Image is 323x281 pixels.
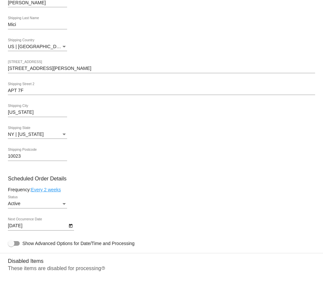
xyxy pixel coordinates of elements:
input: Next Occurrence Date [8,223,67,229]
button: Open calendar [67,222,74,229]
mat-select: Status [8,201,67,206]
span: Show Advanced Options for Date/Time and Processing [22,240,135,247]
a: Every 2 weeks [31,187,61,192]
div: Frequency: [8,187,315,192]
span: Active [8,201,20,206]
span: US | [GEOGRAPHIC_DATA] [8,44,66,49]
p: These items are disabled for processing [8,265,315,274]
input: Shipping First Name [8,0,67,6]
mat-select: Shipping Country [8,44,67,49]
h3: Disabled Items [8,253,315,264]
input: Shipping Postcode [8,154,67,159]
input: Shipping Street 2 [8,88,315,93]
mat-select: Shipping State [8,132,67,137]
input: Shipping City [8,110,67,115]
mat-icon: help_outline [101,266,105,274]
span: NY | [US_STATE] [8,132,44,137]
input: Shipping Street 1 [8,66,315,71]
input: Shipping Last Name [8,22,67,27]
h3: Scheduled Order Details [8,175,315,182]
